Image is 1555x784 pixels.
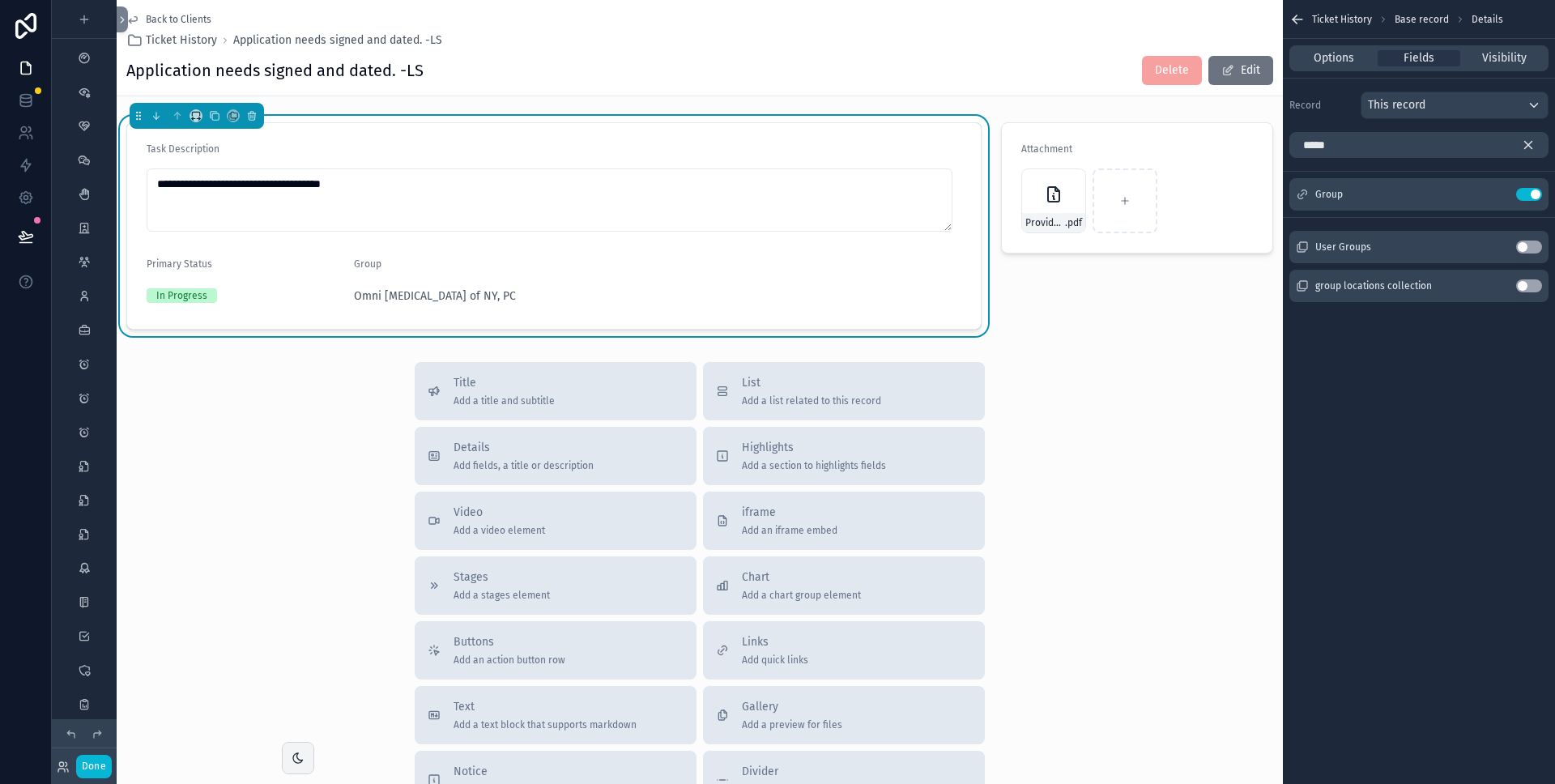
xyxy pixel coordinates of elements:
[703,686,985,744] button: GalleryAdd a preview for files
[742,718,842,731] span: Add a preview for files
[156,288,207,303] div: In Progress
[147,258,212,270] span: Primary Status
[742,505,837,521] span: iframe
[703,362,985,420] button: ListAdd a list related to this record
[454,654,565,667] span: Add an action button row
[126,59,424,82] h1: Application needs signed and dated. -LS
[703,427,985,485] button: HighlightsAdd a section to highlights fields
[1482,50,1527,66] span: Visibility
[454,394,555,407] span: Add a title and subtitle
[742,569,861,586] span: Chart
[742,764,800,780] span: Divider
[1404,50,1434,66] span: Fields
[1315,241,1371,254] span: User Groups
[454,440,594,456] span: Details
[1289,99,1354,112] label: Record
[1315,188,1343,201] span: Group
[147,143,219,155] span: Task Description
[1208,56,1273,85] button: Edit
[454,589,550,602] span: Add a stages element
[742,524,837,537] span: Add an iframe embed
[454,718,637,731] span: Add a text block that supports markdown
[1361,92,1549,119] button: This record
[1312,13,1372,26] span: Ticket History
[1395,13,1449,26] span: Base record
[415,686,697,744] button: TextAdd a text block that supports markdown
[454,375,555,391] span: Title
[742,654,808,667] span: Add quick links
[454,569,550,586] span: Stages
[742,394,881,407] span: Add a list related to this record
[1368,97,1425,113] span: This record
[415,492,697,550] button: VideoAdd a video element
[454,505,545,521] span: Video
[415,556,697,615] button: StagesAdd a stages element
[415,621,697,680] button: ButtonsAdd an action button row
[415,427,697,485] button: DetailsAdd fields, a title or description
[233,32,442,49] a: Application needs signed and dated. -LS
[703,556,985,615] button: ChartAdd a chart group element
[742,634,808,650] span: Links
[454,764,548,780] span: Notice
[1472,13,1503,26] span: Details
[454,699,637,715] span: Text
[742,589,861,602] span: Add a chart group element
[126,13,211,26] a: Back to Clients
[742,699,842,715] span: Gallery
[742,375,881,391] span: List
[1314,50,1354,66] span: Options
[454,524,545,537] span: Add a video element
[742,459,886,472] span: Add a section to highlights fields
[1315,279,1432,292] span: group locations collection
[146,32,217,49] span: Ticket History
[742,440,886,456] span: Highlights
[126,32,217,49] a: Ticket History
[354,258,381,270] span: Group
[415,362,697,420] button: TitleAdd a title and subtitle
[146,13,211,26] span: Back to Clients
[703,492,985,550] button: iframeAdd an iframe embed
[454,459,594,472] span: Add fields, a title or description
[354,288,516,305] a: Omni [MEDICAL_DATA] of NY, PC
[76,755,112,778] button: Done
[454,634,565,650] span: Buttons
[703,621,985,680] button: LinksAdd quick links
